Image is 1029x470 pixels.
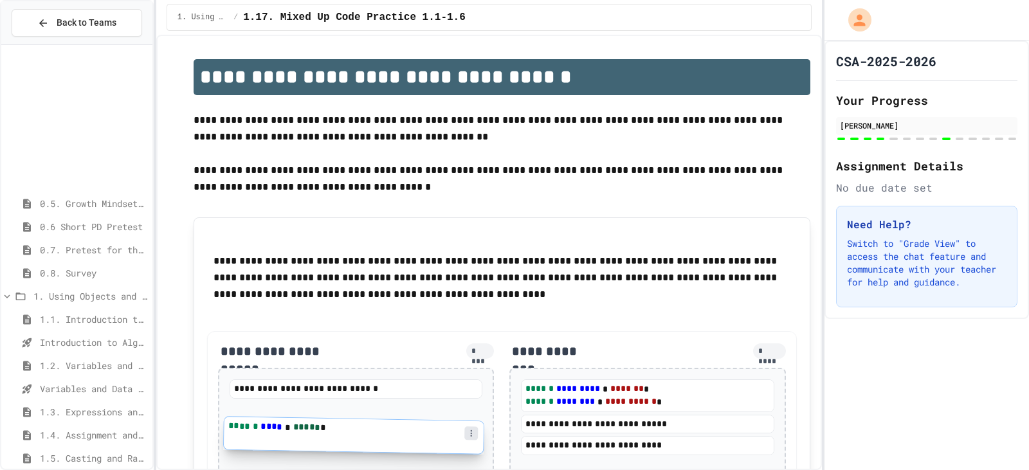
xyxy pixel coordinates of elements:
[33,289,147,303] span: 1. Using Objects and Methods
[233,12,238,23] span: /
[975,419,1016,457] iframe: chat widget
[847,237,1006,289] p: Switch to "Grade View" to access the chat feature and communicate with your teacher for help and ...
[12,9,142,37] button: Back to Teams
[40,220,147,233] span: 0.6 Short PD Pretest
[40,428,147,442] span: 1.4. Assignment and Input
[836,157,1017,175] h2: Assignment Details
[178,12,228,23] span: 1. Using Objects and Methods
[40,336,147,349] span: Introduction to Algorithms, Programming, and Compilers
[40,266,147,280] span: 0.8. Survey
[840,120,1014,131] div: [PERSON_NAME]
[835,5,875,35] div: My Account
[836,52,936,70] h1: CSA-2025-2026
[40,359,147,372] span: 1.2. Variables and Data Types
[40,197,147,210] span: 0.5. Growth Mindset and Pair Programming
[40,451,147,465] span: 1.5. Casting and Ranges of Values
[40,312,147,326] span: 1.1. Introduction to Algorithms, Programming, and Compilers
[243,10,466,25] span: 1.17. Mixed Up Code Practice 1.1-1.6
[40,243,147,257] span: 0.7. Pretest for the AP CSA Exam
[40,405,147,419] span: 1.3. Expressions and Output [New]
[836,91,1017,109] h2: Your Progress
[922,363,1016,417] iframe: chat widget
[836,180,1017,195] div: No due date set
[847,217,1006,232] h3: Need Help?
[40,382,147,395] span: Variables and Data Types - Quiz
[57,16,116,30] span: Back to Teams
